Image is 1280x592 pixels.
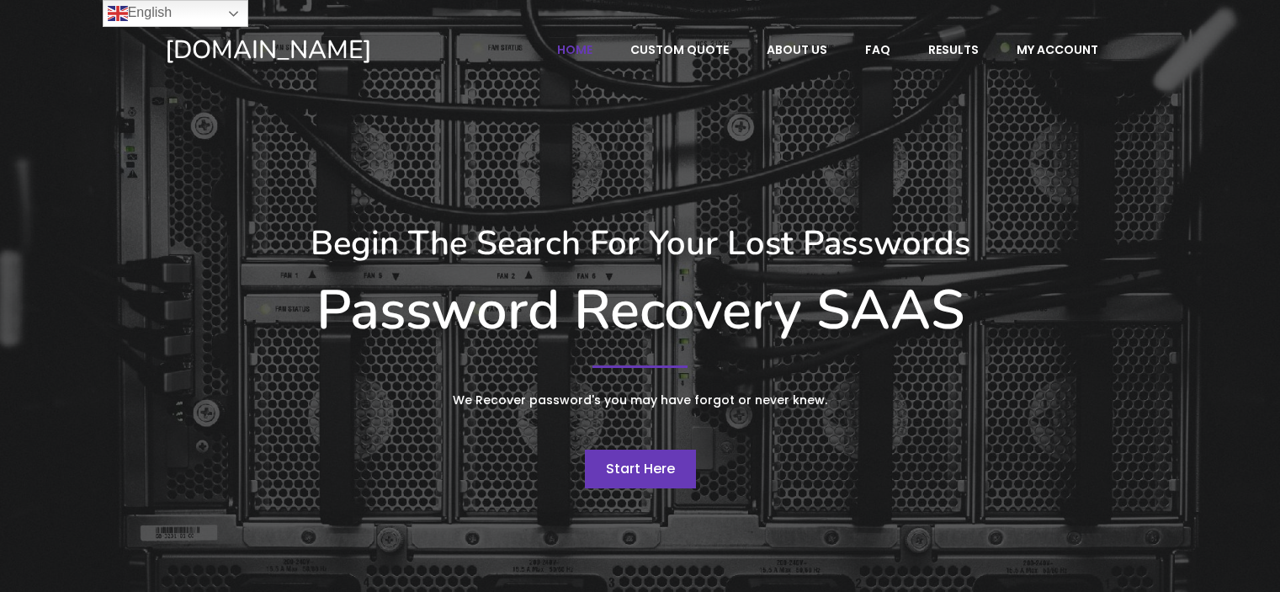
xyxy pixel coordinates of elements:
[539,34,610,66] a: Home
[749,34,845,66] a: About Us
[928,42,979,57] span: Results
[165,223,1116,264] h3: Begin The Search For Your Lost Passwords
[865,42,890,57] span: FAQ
[325,390,956,411] p: We Recover password's you may have forgot or never knew.
[1017,42,1098,57] span: My account
[847,34,908,66] a: FAQ
[108,3,128,24] img: en
[606,459,675,478] span: Start Here
[165,278,1116,344] h1: Password Recovery SAAS
[165,34,487,67] a: [DOMAIN_NAME]
[999,34,1116,66] a: My account
[630,42,729,57] span: Custom Quote
[767,42,827,57] span: About Us
[585,450,696,488] a: Start Here
[911,34,996,66] a: Results
[557,42,592,57] span: Home
[613,34,746,66] a: Custom Quote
